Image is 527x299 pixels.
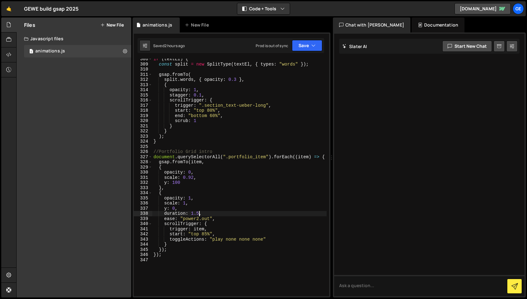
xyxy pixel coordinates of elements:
[454,3,511,14] a: [DOMAIN_NAME]
[153,43,185,48] div: Saved
[24,45,131,57] div: 16828/45989.js
[134,56,152,62] div: 308
[134,67,152,72] div: 310
[134,77,152,82] div: 312
[256,43,288,48] div: Prod is out of sync
[17,32,131,45] div: Javascript files
[134,82,152,88] div: 313
[35,48,65,54] div: animations.js
[134,216,152,222] div: 339
[333,17,410,32] div: Chat with [PERSON_NAME]
[134,62,152,67] div: 309
[134,252,152,257] div: 346
[292,40,322,51] button: Save
[134,139,152,144] div: 324
[134,221,152,227] div: 340
[237,3,290,14] button: Code + Tools
[134,247,152,252] div: 345
[29,49,33,54] span: 1
[342,43,367,49] h2: Slater AI
[134,134,152,139] div: 323
[134,237,152,242] div: 343
[134,159,152,165] div: 328
[134,144,152,149] div: 325
[134,72,152,77] div: 311
[134,98,152,103] div: 316
[134,232,152,237] div: 342
[134,103,152,108] div: 317
[100,22,124,27] button: New File
[134,227,152,232] div: 341
[164,43,185,48] div: 2 hours ago
[134,149,152,154] div: 326
[24,22,35,28] h2: Files
[134,242,152,247] div: 344
[134,170,152,175] div: 330
[134,129,152,134] div: 322
[134,113,152,119] div: 319
[134,87,152,93] div: 314
[134,201,152,206] div: 336
[134,124,152,129] div: 321
[134,196,152,201] div: 335
[134,180,152,185] div: 332
[134,154,152,160] div: 327
[134,206,152,211] div: 337
[134,165,152,170] div: 329
[442,41,492,52] button: Start new chat
[134,118,152,124] div: 320
[134,185,152,191] div: 333
[1,1,17,16] a: 🤙
[513,3,524,14] a: GE
[134,93,152,98] div: 315
[185,22,211,28] div: New File
[134,257,152,263] div: 347
[134,190,152,196] div: 334
[143,22,172,28] div: animations.js
[134,211,152,216] div: 338
[24,5,78,12] div: GEWE build gsap 2025
[134,108,152,113] div: 318
[412,17,464,32] div: Documentation
[134,175,152,180] div: 331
